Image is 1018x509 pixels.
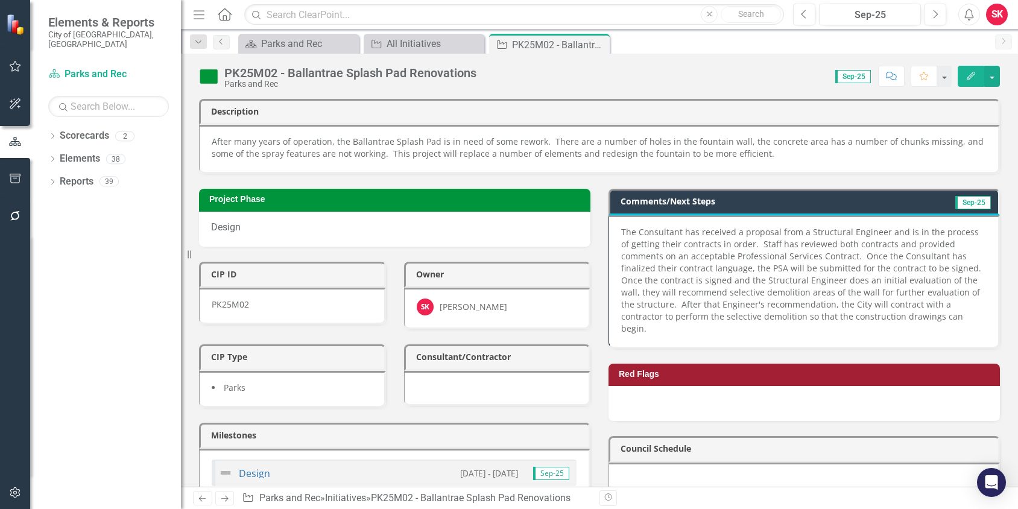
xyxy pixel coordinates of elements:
a: Parks and Rec [241,36,356,51]
div: Parks and Rec [261,36,356,51]
span: Design [211,221,241,233]
span: Sep-25 [955,196,991,209]
a: Parks and Rec [259,492,320,504]
span: Sep-25 [533,467,569,480]
small: City of [GEOGRAPHIC_DATA], [GEOGRAPHIC_DATA] [48,30,169,49]
div: 39 [100,177,119,187]
a: Scorecards [60,129,109,143]
button: Search [721,6,781,23]
span: Elements & Reports [48,15,169,30]
div: SK [417,299,434,315]
div: » » [242,492,590,505]
img: Not Defined [218,466,233,480]
span: Parks [224,382,245,393]
div: Open Intercom Messenger [977,468,1006,497]
h3: Council Schedule [621,444,992,453]
div: Parks and Rec [224,80,476,89]
a: Parks and Rec [48,68,169,81]
h3: CIP Type [211,352,378,361]
input: Search ClearPoint... [244,4,784,25]
input: Search Below... [48,96,169,117]
a: All Initiatives [367,36,481,51]
div: 38 [106,154,125,164]
div: [PERSON_NAME] [440,301,507,313]
div: 2 [115,131,134,141]
a: Elements [60,152,100,166]
div: PK25M02 - Ballantrae Splash Pad Renovations [512,37,607,52]
h3: Description [211,107,992,116]
small: [DATE] - [DATE] [460,467,518,479]
h3: Red Flags [619,370,994,379]
button: SK [986,4,1008,25]
img: On Target [199,67,218,86]
img: ClearPoint Strategy [6,14,27,35]
a: Design [239,467,270,480]
h3: Consultant/Contractor [416,352,583,361]
span: Sep-25 [835,70,871,83]
button: Sep-25 [819,4,921,25]
h3: Milestones [211,431,583,440]
a: Initiatives [325,492,366,504]
span: Search [738,9,764,19]
h3: Owner [416,270,583,279]
div: PK25M02 - Ballantrae Splash Pad Renovations [224,66,476,80]
h3: Comments/Next Steps [621,197,888,206]
div: Sep-25 [823,8,917,22]
h3: CIP ID [211,270,378,279]
a: Reports [60,175,93,189]
span: PK25M02 [212,299,249,310]
p: The Consultant has received a proposal from a Structural Engineer and is in the process of gettin... [621,226,986,335]
h3: Project Phase [209,195,584,204]
div: All Initiatives [387,36,481,51]
div: PK25M02 - Ballantrae Splash Pad Renovations [371,492,571,504]
p: After many years of operation, the Ballantrae Splash Pad is in need of some rework. There are a n... [212,136,986,160]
